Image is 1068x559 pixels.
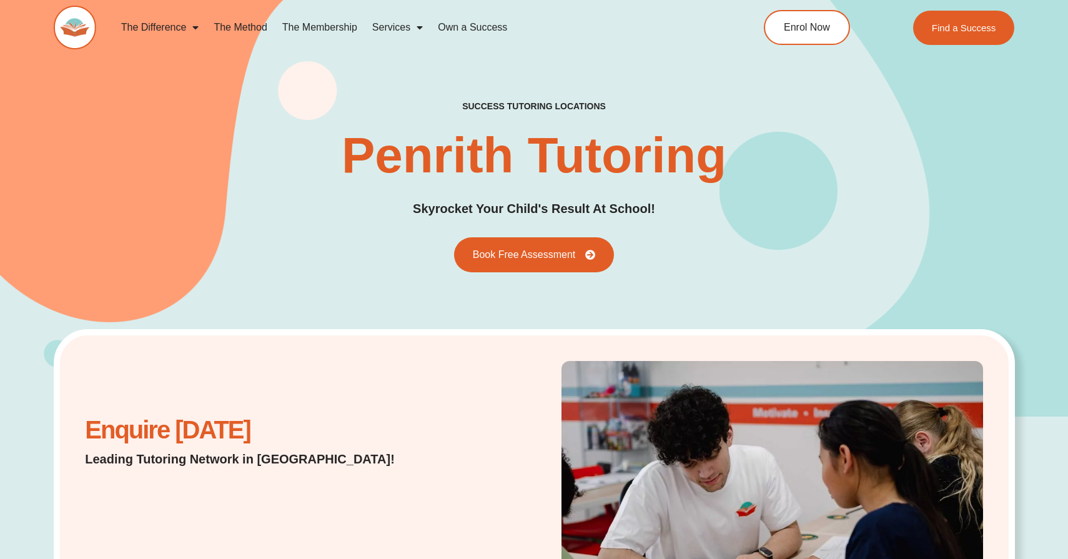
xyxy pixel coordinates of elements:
a: Own a Success [430,13,515,42]
h2: Enquire [DATE] [85,422,412,438]
h1: Penrith Tutoring [342,131,726,181]
a: The Difference [114,13,207,42]
h2: Skyrocket Your Child's Result At School! [413,199,655,219]
span: Book Free Assessment [473,250,576,260]
h2: Leading Tutoring Network in [GEOGRAPHIC_DATA]! [85,450,412,468]
a: The Method [206,13,274,42]
span: Find a Success [932,23,996,32]
a: Services [365,13,430,42]
a: Enrol Now [764,10,850,45]
a: Book Free Assessment [454,237,615,272]
a: Find a Success [913,11,1015,45]
nav: Menu [114,13,709,42]
a: The Membership [275,13,365,42]
h2: success tutoring locations [462,101,606,112]
span: Enrol Now [784,22,830,32]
